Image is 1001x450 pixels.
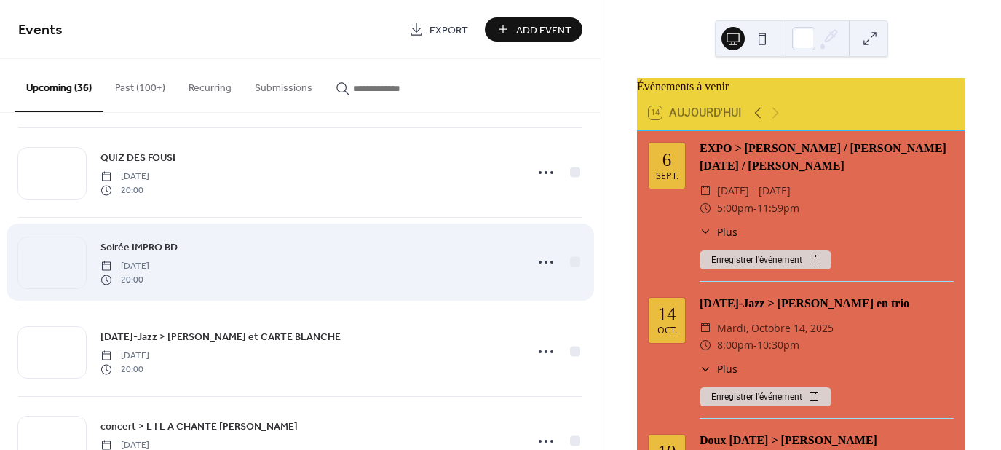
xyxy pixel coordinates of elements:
[100,149,175,166] a: QUIZ DES FOUS!
[717,361,737,376] span: Plus
[398,17,479,42] a: Export
[100,170,149,183] span: [DATE]
[15,59,103,112] button: Upcoming (36)
[658,305,676,323] div: 14
[757,336,799,354] span: 10:30pm
[430,23,468,38] span: Export
[100,418,298,435] a: concert > L I L A CHANTE [PERSON_NAME]
[100,239,178,256] a: Soirée IMPRO BD
[700,432,954,449] div: Doux [DATE] > [PERSON_NAME]
[100,328,341,345] a: [DATE]-Jazz > [PERSON_NAME] et CARTE BLANCHE
[753,336,757,354] span: -
[700,295,954,312] div: [DATE]-Jazz > [PERSON_NAME] en trio
[100,273,149,286] span: 20:00
[700,224,711,240] div: ​
[100,183,149,197] span: 20:00
[656,172,678,181] div: sept.
[700,320,711,337] div: ​
[18,16,63,44] span: Events
[700,182,711,200] div: ​
[657,326,677,336] div: oct.
[100,330,341,345] span: [DATE]-Jazz > [PERSON_NAME] et CARTE BLANCHE
[717,336,753,354] span: 8:00pm
[177,59,243,111] button: Recurring
[700,224,737,240] button: ​Plus
[100,151,175,166] span: QUIZ DES FOUS!
[700,200,711,217] div: ​
[700,387,831,406] button: Enregistrer l'événement
[700,140,954,175] div: EXPO > [PERSON_NAME] / [PERSON_NAME][DATE] / [PERSON_NAME]
[243,59,324,111] button: Submissions
[757,200,799,217] span: 11:59pm
[100,260,149,273] span: [DATE]
[753,200,757,217] span: -
[103,59,177,111] button: Past (100+)
[100,240,178,256] span: Soirée IMPRO BD
[700,361,737,376] button: ​Plus
[485,17,582,42] button: Add Event
[516,23,571,38] span: Add Event
[700,250,831,269] button: Enregistrer l'événement
[717,182,791,200] span: [DATE] - [DATE]
[700,336,711,354] div: ​
[100,350,149,363] span: [DATE]
[717,200,753,217] span: 5:00pm
[700,361,711,376] div: ​
[100,363,149,376] span: 20:00
[662,151,672,169] div: 6
[100,419,298,435] span: concert > L I L A CHANTE [PERSON_NAME]
[717,320,834,337] span: mardi, octobre 14, 2025
[717,224,737,240] span: Plus
[637,78,965,95] div: Événements à venir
